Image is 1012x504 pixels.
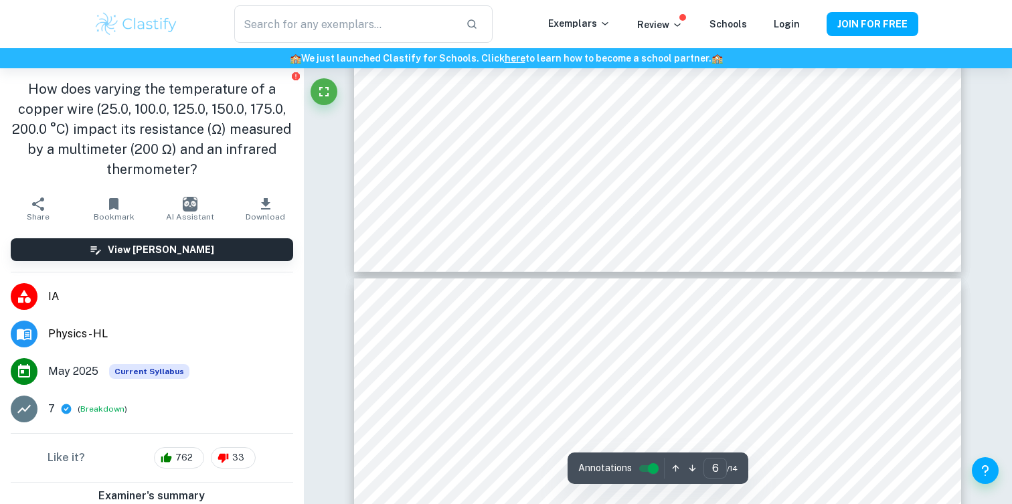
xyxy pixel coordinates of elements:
[48,326,293,342] span: Physics - HL
[505,53,525,64] a: here
[972,457,999,484] button: Help and Feedback
[774,19,800,29] a: Login
[94,11,179,37] img: Clastify logo
[637,17,683,32] p: Review
[548,16,610,31] p: Exemplars
[108,242,214,257] h6: View [PERSON_NAME]
[211,447,256,469] div: 33
[709,19,747,29] a: Schools
[727,463,738,475] span: / 14
[154,447,204,469] div: 762
[234,5,455,43] input: Search for any exemplars...
[5,488,299,504] h6: Examiner's summary
[94,212,135,222] span: Bookmark
[109,364,189,379] div: This exemplar is based on the current syllabus. Feel free to refer to it for inspiration/ideas wh...
[152,190,228,228] button: AI Assistant
[11,238,293,261] button: View [PERSON_NAME]
[578,461,632,475] span: Annotations
[78,403,127,416] span: ( )
[48,288,293,305] span: IA
[228,190,303,228] button: Download
[76,190,151,228] button: Bookmark
[109,364,189,379] span: Current Syllabus
[225,451,252,465] span: 33
[48,450,85,466] h6: Like it?
[827,12,918,36] button: JOIN FOR FREE
[48,363,98,380] span: May 2025
[711,53,723,64] span: 🏫
[11,79,293,179] h1: How does varying the temperature of a copper wire (25.0, 100.0, 125.0, 150.0, 175.0, 200.0 °C) im...
[183,197,197,212] img: AI Assistant
[168,451,200,465] span: 762
[311,78,337,105] button: Fullscreen
[290,53,301,64] span: 🏫
[48,401,55,417] p: 7
[246,212,285,222] span: Download
[80,403,124,415] button: Breakdown
[291,71,301,81] button: Report issue
[3,51,1009,66] h6: We just launched Clastify for Schools. Click to learn how to become a school partner.
[27,212,50,222] span: Share
[166,212,214,222] span: AI Assistant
